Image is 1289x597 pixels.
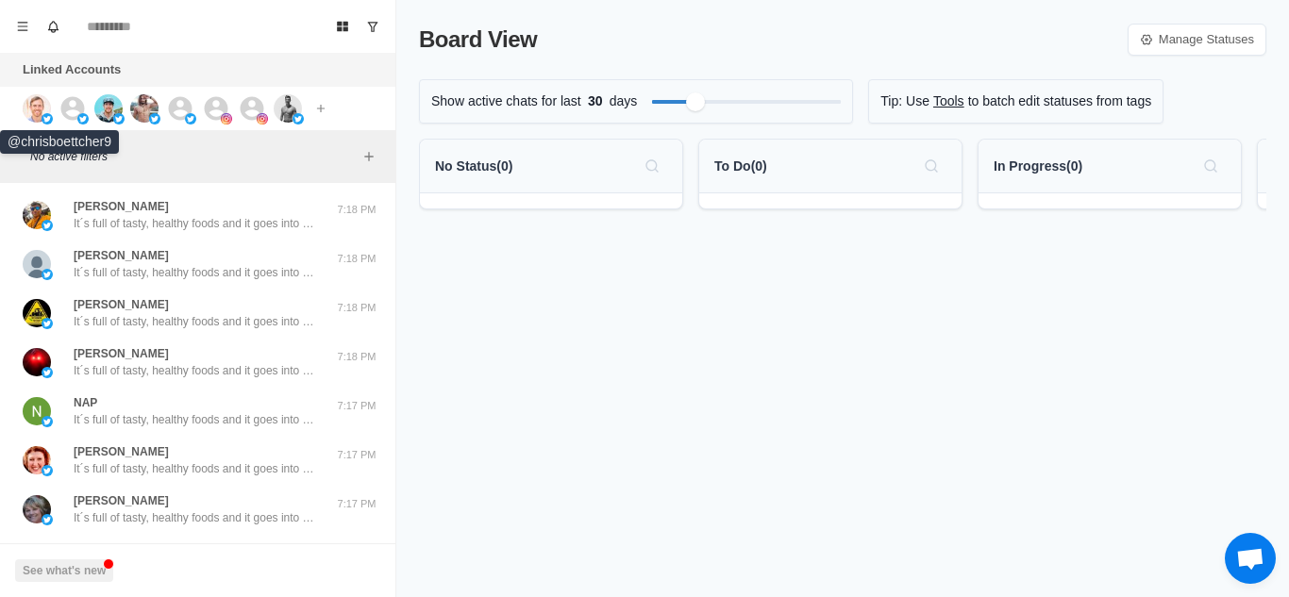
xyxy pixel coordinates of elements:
p: NAP [74,394,97,411]
p: [PERSON_NAME] [74,247,169,264]
p: Tip: Use [880,91,929,111]
button: Show unread conversations [358,11,388,41]
button: Search [637,151,667,181]
button: Menu [8,11,38,41]
img: picture [94,94,123,123]
p: [PERSON_NAME] [74,345,169,362]
img: picture [23,250,51,278]
p: Board View [419,23,537,57]
a: Tools [933,91,964,111]
img: picture [149,113,160,124]
img: picture [257,113,268,124]
img: picture [130,94,159,123]
a: Manage Statuses [1128,24,1266,56]
p: No active filters [30,148,358,165]
a: Open chat [1225,533,1276,584]
p: It´s full of tasty, healthy foods and it goes into how to avoid foods in the grocery store that l... [74,362,319,379]
button: Search [916,151,946,181]
p: No Status ( 0 ) [435,157,512,176]
img: picture [293,113,304,124]
p: 7:18 PM [333,251,380,267]
img: picture [23,446,51,474]
img: picture [23,299,51,327]
p: 7:17 PM [333,398,380,414]
img: picture [221,113,232,124]
img: picture [23,495,51,523]
p: It´s full of tasty, healthy foods and it goes into how to avoid foods in the grocery store that l... [74,411,319,428]
p: 7:17 PM [333,447,380,463]
p: [PERSON_NAME] [74,541,169,558]
p: It´s full of tasty, healthy foods and it goes into how to avoid foods in the grocery store that l... [74,313,319,330]
p: 7:18 PM [333,202,380,218]
p: days [610,91,638,111]
img: picture [23,201,51,229]
img: picture [77,113,89,124]
p: [PERSON_NAME] [74,492,169,509]
p: To Do ( 0 ) [714,157,767,176]
img: picture [185,113,196,124]
img: picture [42,465,53,476]
img: picture [113,113,125,124]
p: It´s full of tasty, healthy foods and it goes into how to avoid foods in the grocery store that l... [74,264,319,281]
img: picture [23,94,51,123]
img: picture [274,94,302,123]
p: It´s full of tasty, healthy foods and it goes into how to avoid foods in the grocery store that l... [74,509,319,526]
button: Add account [310,97,332,120]
button: See what's new [15,559,113,582]
img: picture [42,367,53,378]
p: 7:17 PM [333,496,380,512]
img: picture [42,220,53,231]
p: In Progress ( 0 ) [994,157,1082,176]
p: [PERSON_NAME] [74,296,169,313]
img: picture [23,348,51,376]
img: picture [42,113,53,124]
span: 30 [581,91,610,111]
p: to batch edit statuses from tags [968,91,1152,111]
button: Notifications [38,11,68,41]
p: Linked Accounts [23,60,121,79]
p: 7:18 PM [333,300,380,316]
p: [PERSON_NAME] [74,198,169,215]
img: picture [42,318,53,329]
img: picture [42,269,53,280]
img: picture [23,397,51,425]
img: picture [42,514,53,525]
p: 7:18 PM [333,349,380,365]
div: Filter by activity days [686,92,705,111]
button: Board View [327,11,358,41]
p: It´s full of tasty, healthy foods and it goes into how to avoid foods in the grocery store that l... [74,460,319,477]
img: picture [42,416,53,427]
p: [PERSON_NAME] [74,443,169,460]
p: Show active chats for last [431,91,581,111]
button: Search [1196,151,1226,181]
p: It´s full of tasty, healthy foods and it goes into how to avoid foods in the grocery store that l... [74,215,319,232]
button: Add filters [358,145,380,168]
